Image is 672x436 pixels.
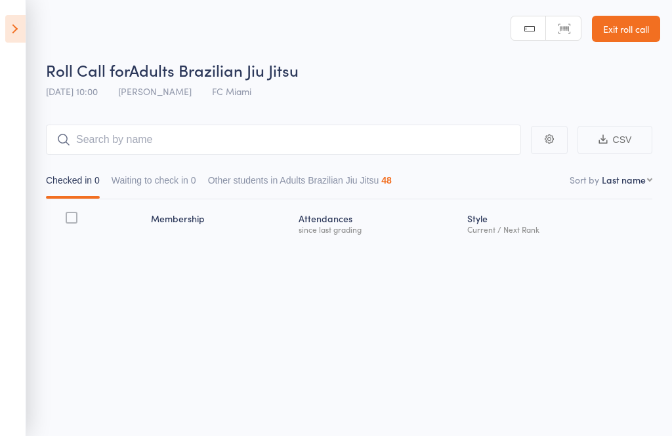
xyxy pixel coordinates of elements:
div: since last grading [299,225,457,233]
div: Last name [602,173,646,186]
div: Style [462,205,652,240]
span: Roll Call for [46,59,129,81]
div: Current / Next Rank [467,225,647,233]
button: Checked in0 [46,168,100,199]
span: [PERSON_NAME] [118,85,192,98]
input: Search by name [46,125,521,155]
div: Membership [146,205,293,240]
a: Exit roll call [592,16,660,42]
span: Adults Brazilian Jiu Jitsu [129,59,299,81]
button: CSV [577,126,652,154]
button: Waiting to check in0 [112,168,196,199]
span: [DATE] 10:00 [46,85,98,98]
span: FC Miami [212,85,251,98]
div: 48 [381,175,392,186]
label: Sort by [570,173,599,186]
div: 0 [94,175,100,186]
button: Other students in Adults Brazilian Jiu Jitsu48 [208,168,392,199]
div: 0 [191,175,196,186]
div: Atten­dances [293,205,462,240]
